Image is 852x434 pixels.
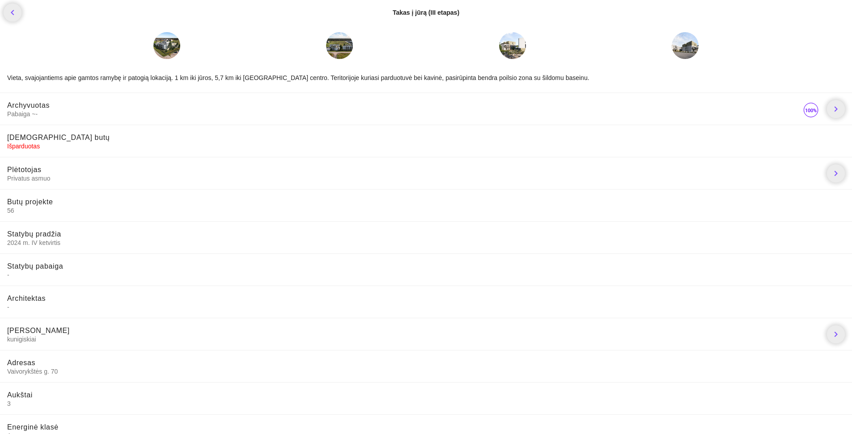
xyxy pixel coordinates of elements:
i: chevron_right [831,329,841,340]
span: Architektas [7,295,46,302]
i: chevron_right [831,104,841,114]
span: 56 [7,206,845,215]
span: Privatus asmuo [7,174,820,182]
span: Vaivorykštės g. 70 [7,367,845,375]
span: Adresas [7,359,35,367]
span: Butų projekte [7,198,53,206]
span: Aukštai [7,391,33,399]
span: Plėtotojas [7,166,42,173]
span: 2024 m. IV ketvirtis [7,239,845,247]
span: Išparduotas [7,143,40,150]
span: [PERSON_NAME] [7,327,70,334]
i: chevron_right [831,168,841,179]
a: chevron_right [827,325,845,343]
div: Takas į jūrą (III etapas) [393,8,459,17]
span: Statybų pradžia [7,230,61,238]
span: kunigiskiai [7,335,820,343]
a: chevron_left [4,4,21,21]
span: - [7,303,845,311]
span: Energinė klasė [7,423,59,431]
span: Statybų pabaiga [7,262,63,270]
a: chevron_right [827,100,845,118]
span: [DEMOGRAPHIC_DATA] butų [7,134,110,141]
span: - [7,271,845,279]
img: 100 [802,101,820,119]
i: chevron_left [7,7,18,18]
span: Archyvuotas [7,101,50,109]
a: chevron_right [827,164,845,182]
span: 3 [7,400,845,408]
span: Pabaiga ~- [7,110,802,118]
